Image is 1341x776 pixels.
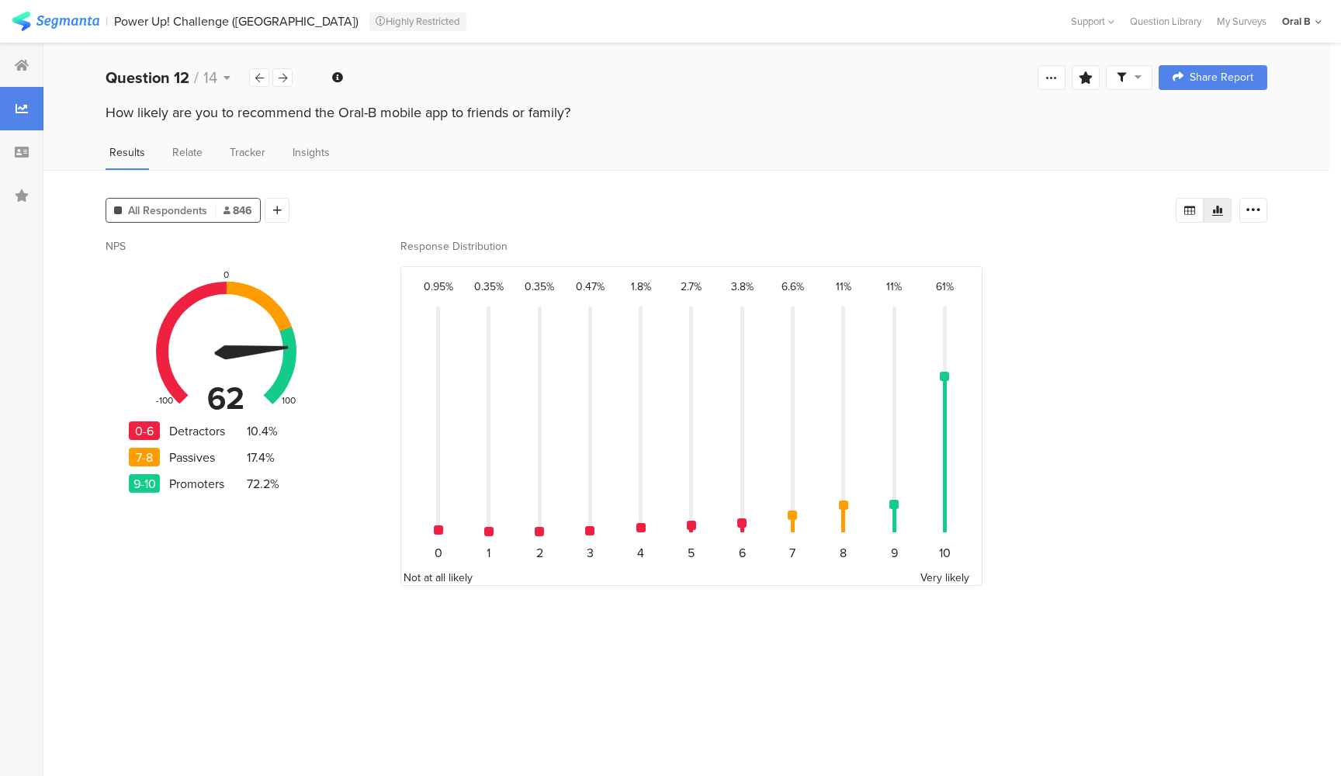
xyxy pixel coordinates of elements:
div: Highly Restricted [369,12,466,31]
span: Tracker [230,144,265,161]
div: 9 [891,544,898,562]
span: 14 [203,66,217,89]
div: Not at all likely [400,570,477,586]
div: Very likely [906,570,983,586]
div: 1 [487,544,490,562]
b: Question 12 [106,66,189,89]
div: Power Up! Challenge ([GEOGRAPHIC_DATA]) [114,14,359,29]
div: Detractors [169,422,247,440]
div: NPS [106,238,300,255]
div: Response Distribution [400,238,1267,255]
span: All Respondents [128,203,207,219]
span: / [194,66,199,89]
div: 100 [282,393,296,407]
div: 3.8% [731,279,754,295]
div: 5 [688,544,695,562]
div: 2.7% [681,279,702,295]
span: Insights [293,144,330,161]
div: 62 [207,376,244,421]
a: My Surveys [1209,14,1274,29]
div: 11% [836,279,851,295]
span: Results [109,144,145,161]
div: 11% [886,279,902,295]
div: 8 [840,544,847,562]
div: 1.8% [631,279,651,295]
span: 846 [223,203,252,219]
div: 0 [223,268,229,282]
div: | [106,12,108,30]
div: 10.4% [247,422,278,440]
div: 6.6% [781,279,804,295]
div: Oral B [1282,14,1311,29]
div: 61% [936,279,954,295]
div: 6 [739,544,746,562]
img: segmanta logo [12,12,99,31]
div: 0.35% [525,279,554,295]
div: 0.35% [474,279,504,295]
span: Share Report [1190,72,1253,83]
div: Promoters [169,475,247,493]
div: 7 [789,544,795,562]
div: Passives [169,449,247,466]
div: 0.95% [424,279,453,295]
div: 0 [435,544,442,562]
div: 9-10 [129,474,160,493]
span: Relate [172,144,203,161]
div: 0.47% [576,279,605,295]
div: -100 [156,393,173,407]
div: How likely are you to recommend the Oral-B mobile app to friends or family? [106,102,1267,123]
a: Question Library [1122,14,1209,29]
div: 10 [939,544,951,562]
div: 2 [536,544,543,562]
div: 4 [637,544,644,562]
div: 72.2% [247,475,279,493]
div: 7-8 [129,448,160,466]
div: 17.4% [247,449,275,466]
div: Support [1071,9,1114,33]
div: 3 [587,544,594,562]
div: 0-6 [129,421,160,440]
